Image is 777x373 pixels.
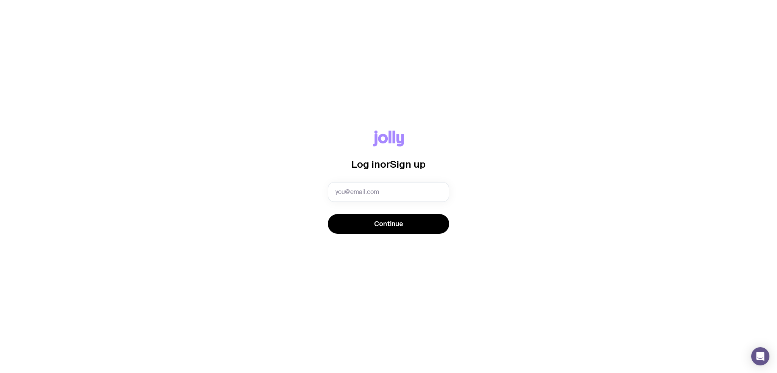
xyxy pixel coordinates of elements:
div: Open Intercom Messenger [751,347,769,365]
button: Continue [328,214,449,234]
span: Sign up [390,159,426,170]
span: Continue [374,219,403,228]
span: Log in [351,159,380,170]
span: or [380,159,390,170]
input: you@email.com [328,182,449,202]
